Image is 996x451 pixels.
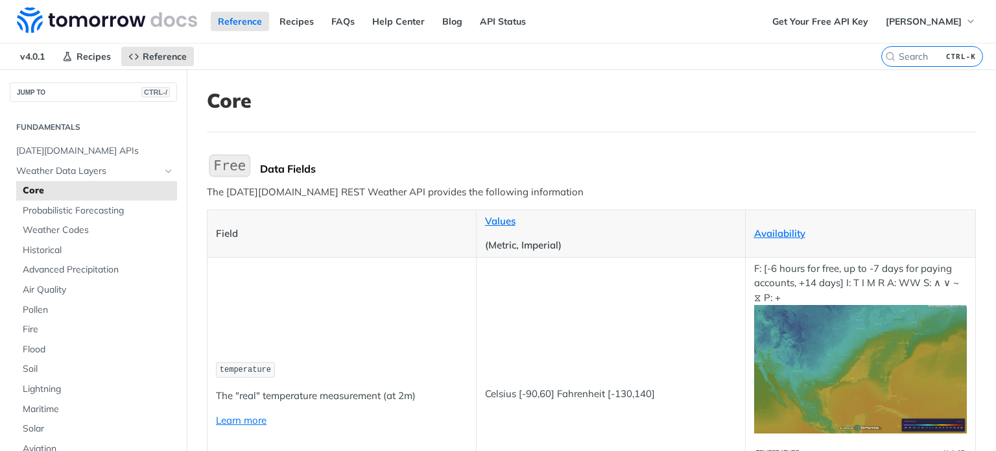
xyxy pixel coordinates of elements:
[879,12,983,31] button: [PERSON_NAME]
[220,365,271,374] span: temperature
[207,185,976,200] p: The [DATE][DOMAIN_NAME] REST Weather API provides the following information
[16,300,177,320] a: Pollen
[16,419,177,439] a: Solar
[23,403,174,416] span: Maritime
[143,51,187,62] span: Reference
[754,262,967,433] p: F: [-6 hours for free, up to -7 days for paying accounts, +14 days] I: T I M R A: WW S: ∧ ∨ ~ ⧖ P: +
[16,260,177,280] a: Advanced Precipitation
[23,383,174,396] span: Lightning
[324,12,362,31] a: FAQs
[16,340,177,360] a: Flood
[10,82,177,102] button: JUMP TOCTRL-/
[23,422,174,435] span: Solar
[754,227,805,239] a: Availability
[77,51,111,62] span: Recipes
[272,12,321,31] a: Recipes
[16,380,177,399] a: Lightning
[141,87,170,97] span: CTRL-/
[16,165,160,178] span: Weather Data Layers
[23,323,174,336] span: Fire
[23,184,174,197] span: Core
[435,12,469,31] a: Blog
[211,12,269,31] a: Reference
[365,12,432,31] a: Help Center
[23,363,174,376] span: Soil
[16,201,177,221] a: Probabilistic Forecasting
[16,320,177,339] a: Fire
[16,145,174,158] span: [DATE][DOMAIN_NAME] APIs
[16,280,177,300] a: Air Quality
[23,343,174,356] span: Flood
[23,204,174,217] span: Probabilistic Forecasting
[16,221,177,240] a: Weather Codes
[485,238,737,253] p: (Metric, Imperial)
[17,7,197,33] img: Tomorrow.io Weather API Docs
[216,389,468,404] p: The "real" temperature measurement (at 2m)
[163,166,174,177] button: Hide subpages for Weather Data Layers
[16,360,177,379] a: Soil
[765,12,875,31] a: Get Your Free API Key
[121,47,194,66] a: Reference
[216,414,267,426] a: Learn more
[55,47,118,66] a: Recipes
[16,241,177,260] a: Historical
[13,47,52,66] span: v4.0.1
[23,263,174,276] span: Advanced Precipitation
[886,16,962,27] span: [PERSON_NAME]
[10,121,177,133] h2: Fundamentals
[16,400,177,419] a: Maritime
[943,50,979,63] kbd: CTRL-K
[207,89,976,112] h1: Core
[754,362,967,374] span: Expand image
[16,181,177,201] a: Core
[23,304,174,317] span: Pollen
[10,162,177,181] a: Weather Data LayersHide subpages for Weather Data Layers
[216,226,468,241] p: Field
[23,224,174,237] span: Weather Codes
[260,162,976,175] div: Data Fields
[473,12,533,31] a: API Status
[23,284,174,297] span: Air Quality
[10,141,177,161] a: [DATE][DOMAIN_NAME] APIs
[485,215,516,227] a: Values
[885,51,895,62] svg: Search
[23,244,174,257] span: Historical
[485,387,737,402] p: Celsius [-90,60] Fahrenheit [-130,140]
